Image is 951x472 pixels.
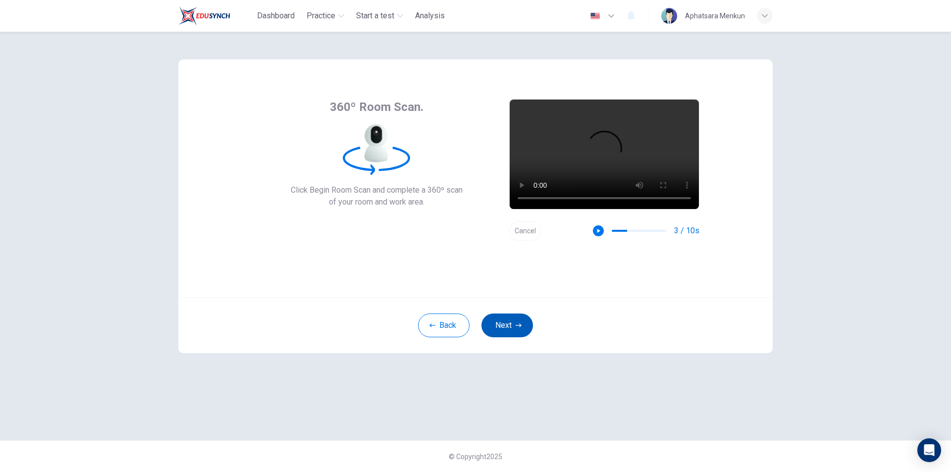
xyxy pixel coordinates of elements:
button: Practice [303,7,348,25]
button: Start a test [352,7,407,25]
img: Profile picture [661,8,677,24]
span: Start a test [356,10,394,22]
button: Back [418,314,470,337]
span: © Copyright 2025 [449,453,502,461]
button: Dashboard [253,7,299,25]
button: Next [481,314,533,337]
div: Aphatsara Menkun [685,10,745,22]
a: Train Test logo [178,6,253,26]
button: Cancel [509,221,541,241]
span: 3 / 10s [674,225,699,237]
span: 360º Room Scan. [330,99,423,115]
div: Open Intercom Messenger [917,438,941,462]
img: en [589,12,601,20]
span: Click Begin Room Scan and complete a 360º scan [291,184,463,196]
span: Dashboard [257,10,295,22]
button: Analysis [411,7,449,25]
span: Practice [307,10,335,22]
span: of your room and work area. [291,196,463,208]
span: Analysis [415,10,445,22]
img: Train Test logo [178,6,230,26]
